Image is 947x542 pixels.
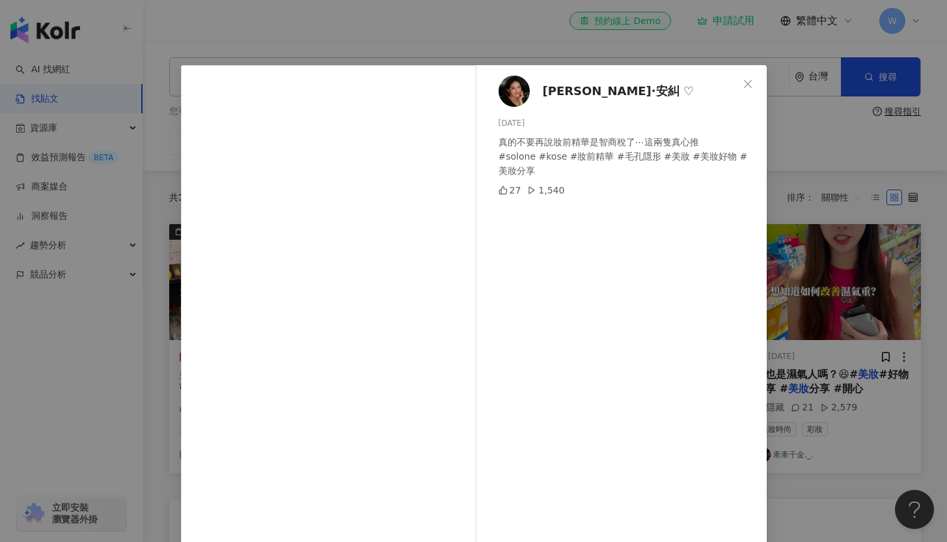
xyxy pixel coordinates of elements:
span: [PERSON_NAME]·安糾 ♡ [543,82,694,100]
div: [DATE] [499,117,756,130]
div: 1,540 [527,183,564,197]
span: close [743,79,753,89]
div: 真的不要再說妝前精華是智商稅了⋯這兩隻真心推 #solone #kose #妝前精華 #毛孔隱形 #美妝 #美妝好物 #美妝分享 [499,135,756,178]
div: 27 [499,183,521,197]
img: KOL Avatar [499,76,530,107]
button: Close [735,71,761,97]
a: KOL Avatar[PERSON_NAME]·安糾 ♡ [499,76,738,107]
